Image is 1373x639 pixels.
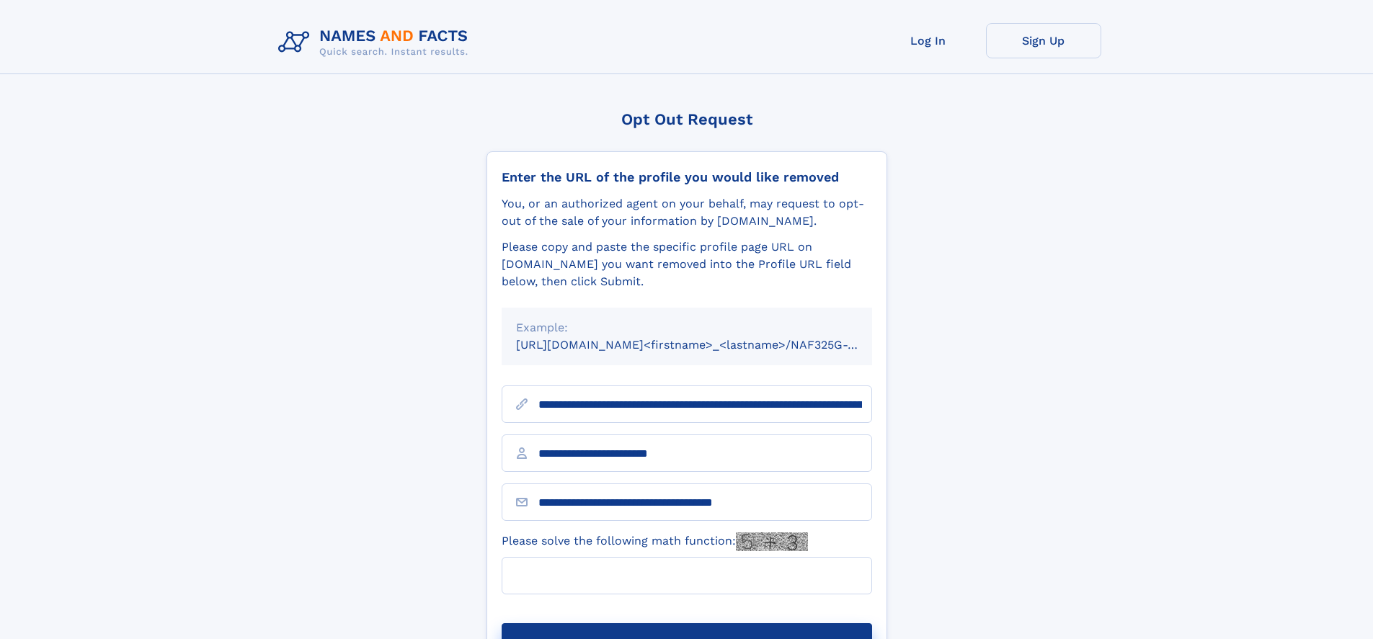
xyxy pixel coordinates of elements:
div: Example: [516,319,858,336]
label: Please solve the following math function: [502,532,808,551]
a: Sign Up [986,23,1101,58]
div: Opt Out Request [486,110,887,128]
small: [URL][DOMAIN_NAME]<firstname>_<lastname>/NAF325G-xxxxxxxx [516,338,899,352]
div: Please copy and paste the specific profile page URL on [DOMAIN_NAME] you want removed into the Pr... [502,238,872,290]
div: You, or an authorized agent on your behalf, may request to opt-out of the sale of your informatio... [502,195,872,230]
img: Logo Names and Facts [272,23,480,62]
div: Enter the URL of the profile you would like removed [502,169,872,185]
a: Log In [871,23,986,58]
